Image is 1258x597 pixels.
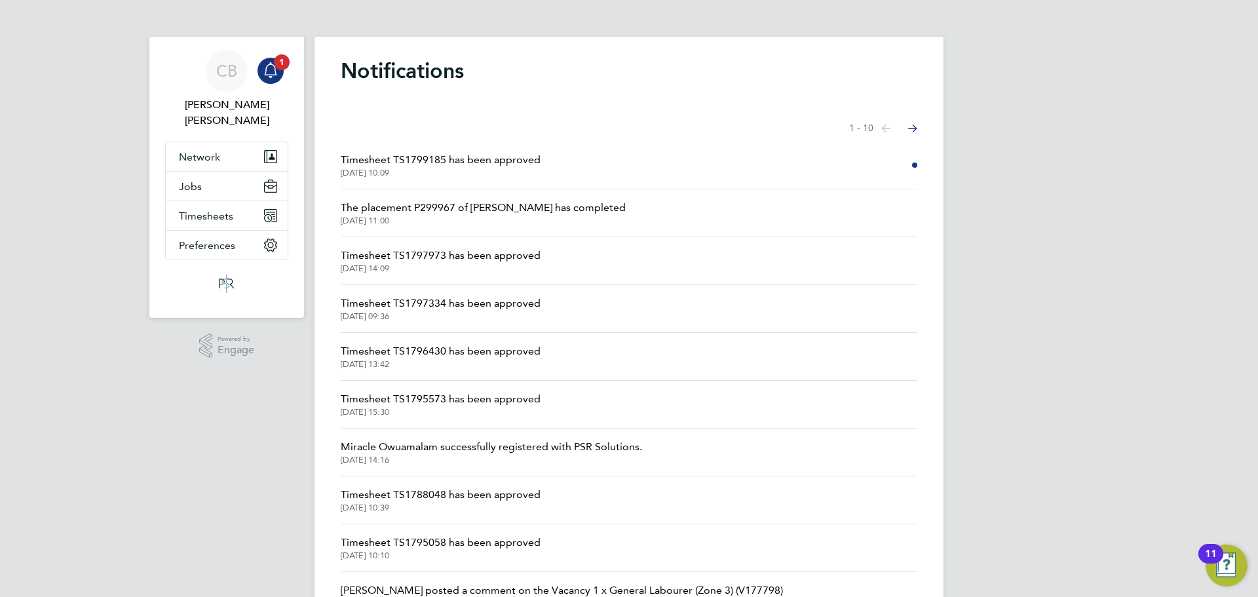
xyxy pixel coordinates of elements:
[341,439,642,465] a: Miracle Owuamalam successfully registered with PSR Solutions.[DATE] 14:16
[341,200,626,226] a: The placement P299967 of [PERSON_NAME] has completed[DATE] 11:00
[179,151,220,163] span: Network
[849,115,917,142] nav: Select page of notifications list
[216,62,237,79] span: CB
[341,487,541,513] a: Timesheet TS1788048 has been approved[DATE] 10:39
[165,50,288,128] a: CB[PERSON_NAME] [PERSON_NAME]
[341,200,626,216] span: The placement P299967 of [PERSON_NAME] has completed
[341,359,541,370] span: [DATE] 13:42
[179,180,202,193] span: Jobs
[849,122,873,135] span: 1 - 10
[341,248,541,274] a: Timesheet TS1797973 has been approved[DATE] 14:09
[215,273,238,294] img: psrsolutions-logo-retina.png
[341,455,642,465] span: [DATE] 14:16
[341,439,642,455] span: Miracle Owuamalam successfully registered with PSR Solutions.
[341,263,541,274] span: [DATE] 14:09
[341,216,626,226] span: [DATE] 11:00
[165,273,288,294] a: Go to home page
[179,210,233,222] span: Timesheets
[341,311,541,322] span: [DATE] 09:36
[218,334,254,345] span: Powered by
[341,535,541,550] span: Timesheet TS1795058 has been approved
[341,168,541,178] span: [DATE] 10:09
[341,296,541,311] span: Timesheet TS1797334 has been approved
[341,343,541,370] a: Timesheet TS1796430 has been approved[DATE] 13:42
[166,172,288,201] button: Jobs
[341,407,541,417] span: [DATE] 15:30
[218,345,254,356] span: Engage
[341,487,541,503] span: Timesheet TS1788048 has been approved
[341,391,541,417] a: Timesheet TS1795573 has been approved[DATE] 15:30
[274,54,290,70] span: 1
[341,58,917,84] h1: Notifications
[341,391,541,407] span: Timesheet TS1795573 has been approved
[166,231,288,260] button: Preferences
[257,50,284,92] a: 1
[341,152,541,168] span: Timesheet TS1799185 has been approved
[341,343,541,359] span: Timesheet TS1796430 has been approved
[179,239,235,252] span: Preferences
[1206,545,1248,587] button: Open Resource Center, 11 new notifications
[199,334,255,358] a: Powered byEngage
[166,201,288,230] button: Timesheets
[341,248,541,263] span: Timesheet TS1797973 has been approved
[341,535,541,561] a: Timesheet TS1795058 has been approved[DATE] 10:10
[341,152,541,178] a: Timesheet TS1799185 has been approved[DATE] 10:09
[165,97,288,128] span: Connor Bedwell
[341,296,541,322] a: Timesheet TS1797334 has been approved[DATE] 09:36
[166,142,288,171] button: Network
[1205,554,1217,571] div: 11
[149,37,304,318] nav: Main navigation
[341,550,541,561] span: [DATE] 10:10
[341,503,541,513] span: [DATE] 10:39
